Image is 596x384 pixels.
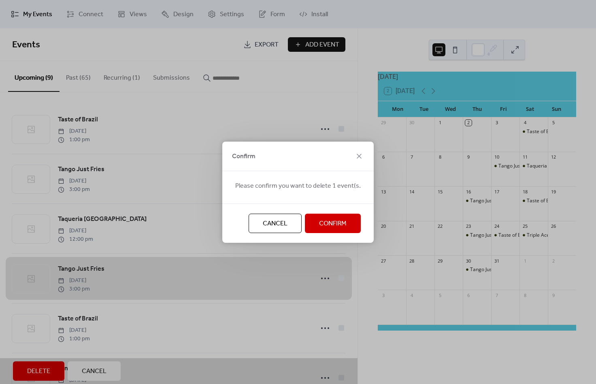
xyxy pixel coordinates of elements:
[249,214,302,233] button: Cancel
[235,181,361,191] span: Please confirm you want to delete 1 event(s.
[305,214,361,233] button: Confirm
[319,219,347,229] span: Confirm
[232,152,255,161] span: Confirm
[263,219,287,229] span: Cancel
